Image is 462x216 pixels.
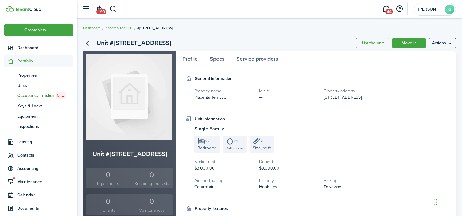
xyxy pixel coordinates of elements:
iframe: Chat Widget [432,187,462,216]
span: x 2 [205,139,210,143]
span: Occupancy Tracker [17,92,73,99]
img: TenantCloud [6,6,14,12]
h5: Air conditioning [194,177,253,184]
span: #[STREET_ADDRESS] [137,25,173,31]
small: Equipments [88,180,128,187]
div: Drag [434,193,437,211]
h4: Unit information [195,116,225,122]
a: 0Equipments [86,168,130,189]
span: Properties [17,72,73,78]
span: Equipment [17,113,73,119]
a: Properties [4,70,73,80]
span: Bedrooms [197,145,217,151]
h4: Property features [195,205,228,212]
div: 0 [88,169,128,181]
a: Units [4,80,73,91]
a: Inspections [4,121,73,132]
span: x — [261,138,268,144]
a: 0Recurring requests [130,168,173,189]
span: Gloria [418,7,442,11]
span: — [259,94,263,100]
h5: Market rent [194,159,253,165]
a: Equipment [4,111,73,121]
span: [STREET_ADDRESS] [324,94,362,100]
span: Size, sq.ft [253,145,271,151]
avatar-text: G [445,5,454,14]
small: Tenants [88,207,128,214]
span: Portfolio [17,58,73,64]
a: Profile [176,51,204,69]
span: $3,000.00 [259,165,279,171]
a: 0Maintenances [130,194,173,215]
h2: Unit #[STREET_ADDRESS] [96,38,171,48]
a: Notifications [94,2,105,17]
img: Unit avatar [86,54,172,140]
span: Dashboard [17,45,73,51]
menu-btn: Actions [429,38,456,48]
span: +99 [96,9,106,14]
div: 0 [132,196,172,207]
button: Open menu [4,24,73,36]
h3: Single-Family [194,125,447,133]
span: x 1 [234,139,238,143]
a: Placerita Ten LLC [105,25,132,31]
button: Open menu [429,38,456,48]
a: Service providers [230,51,284,69]
span: Bathrooms [226,145,244,151]
small: Recurring requests [132,180,172,187]
span: New [57,93,64,98]
span: Keys & Locks [17,103,73,109]
a: Specs [204,51,230,69]
h5: Laundry [259,177,318,184]
a: 0Tenants [86,194,130,215]
a: Occupancy TrackerNew [4,91,73,101]
a: Move in [392,38,426,48]
div: 0 [88,196,128,207]
a: Messaging [380,2,392,17]
small: Maintenances [132,207,172,214]
button: Open resource center [394,4,405,14]
a: Back [83,38,93,48]
span: Calendar [17,192,73,198]
span: Hook-ups [259,184,277,190]
span: Create New [24,28,46,32]
button: Open sidebar [80,3,91,15]
a: Dashboard [4,42,73,54]
a: Keys & Locks [4,101,73,111]
span: Units [17,82,73,89]
h4: General information [195,75,233,82]
h2: Unit #[STREET_ADDRESS] [86,149,173,159]
span: Documents [17,205,73,211]
h5: Deposit [259,159,318,165]
span: Placerita Ten LLC [194,94,226,100]
span: Leasing [17,139,73,145]
div: 0 [132,169,172,181]
a: Dashboard [83,25,101,31]
span: Maintenance [17,179,73,185]
span: Contacts [17,152,73,158]
span: Inspections [17,123,73,130]
a: List the unit [356,38,389,48]
img: TenantCloud [15,8,41,11]
h5: Parking [324,177,382,184]
span: Central air [194,184,213,190]
span: 44 [385,9,393,14]
span: Accounting [17,165,73,172]
span: Driveway [324,184,341,190]
h5: Property address [324,88,447,94]
span: $3,000.00 [194,165,215,171]
h5: Mls # [259,88,318,94]
h5: Property name [194,88,253,94]
button: Search [109,4,117,14]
